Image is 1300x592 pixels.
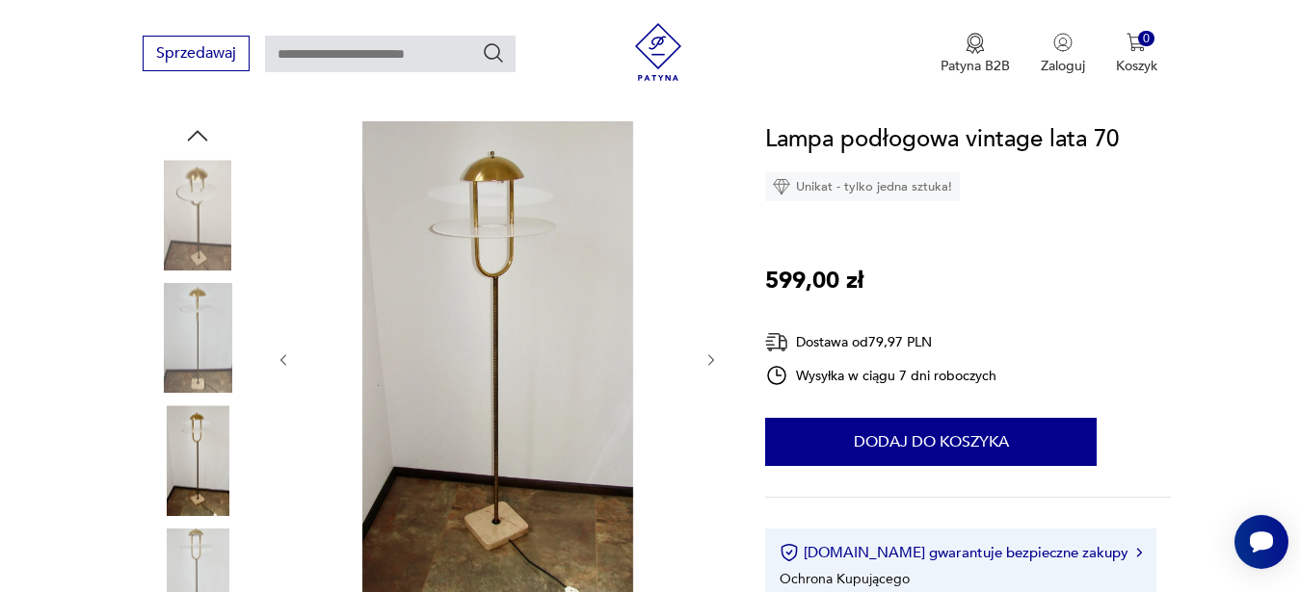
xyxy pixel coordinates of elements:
[1041,57,1085,75] p: Zaloguj
[143,160,252,270] img: Zdjęcie produktu Lampa podłogowa vintage lata 70
[941,33,1010,75] a: Ikona medaluPatyna B2B
[1127,33,1146,52] img: Ikona koszyka
[765,330,788,354] img: Ikona dostawy
[773,178,790,195] img: Ikona diamentu
[482,41,505,64] button: Szukaj
[143,48,250,62] a: Sprzedawaj
[765,418,1097,466] button: Dodaj do koszyka
[941,57,1010,75] p: Patyna B2B
[765,330,996,354] div: Dostawa od 79,97 PLN
[1116,57,1157,75] p: Koszyk
[765,121,1119,158] h1: Lampa podłogowa vintage lata 70
[143,283,252,393] img: Zdjęcie produktu Lampa podłogowa vintage lata 70
[765,364,996,387] div: Wysyłka w ciągu 7 dni roboczych
[1138,31,1154,47] div: 0
[941,33,1010,75] button: Patyna B2B
[1053,33,1073,52] img: Ikonka użytkownika
[780,543,799,562] img: Ikona certyfikatu
[1041,33,1085,75] button: Zaloguj
[780,543,1141,562] button: [DOMAIN_NAME] gwarantuje bezpieczne zakupy
[143,405,252,515] img: Zdjęcie produktu Lampa podłogowa vintage lata 70
[1136,548,1142,557] img: Ikona strzałki w prawo
[780,570,910,588] li: Ochrona Kupującego
[629,23,687,81] img: Patyna - sklep z meblami i dekoracjami vintage
[765,263,863,299] p: 599,00 zł
[143,36,250,71] button: Sprzedawaj
[765,172,960,201] div: Unikat - tylko jedna sztuka!
[966,33,985,54] img: Ikona medalu
[1234,515,1288,569] iframe: Smartsupp widget button
[1116,33,1157,75] button: 0Koszyk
